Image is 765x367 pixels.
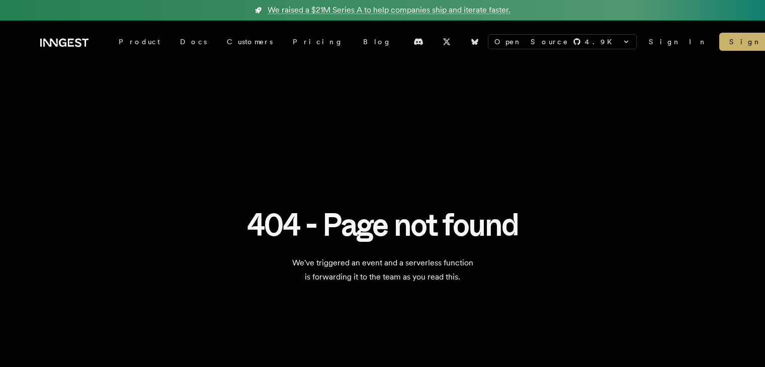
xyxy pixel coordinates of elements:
[217,33,283,51] a: Customers
[170,33,217,51] a: Docs
[436,34,458,50] a: X
[353,33,401,51] a: Blog
[268,4,511,16] span: We raised a $21M Series A to help companies ship and iterate faster.
[585,37,618,47] span: 4.9 K
[283,33,353,51] a: Pricing
[464,34,486,50] a: Bluesky
[407,34,430,50] a: Discord
[238,256,528,284] p: We've triggered an event and a serverless function is forwarding it to the team as you read this.
[649,37,707,47] a: Sign In
[494,37,569,47] span: Open Source
[247,208,519,242] h1: 404 - Page not found
[109,33,170,51] div: Product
